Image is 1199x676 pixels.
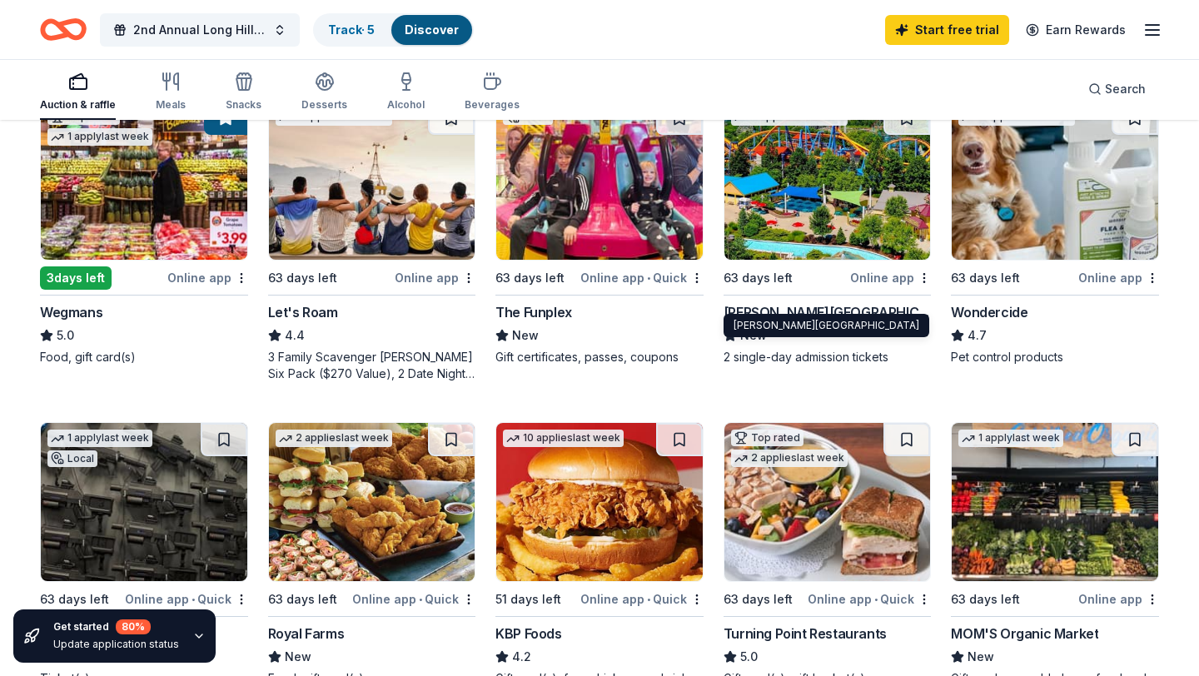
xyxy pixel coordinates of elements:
span: New [968,647,994,667]
div: Local [47,450,97,467]
div: 63 days left [268,268,337,288]
div: 1 apply last week [47,430,152,447]
div: Online app [1078,267,1159,288]
span: 4.7 [968,326,987,345]
img: Image for Turning Point Restaurants [724,423,931,581]
div: 2 single-day admission tickets [724,349,932,365]
span: 2nd Annual Long Hill Education Foundation Gala Fundraiser [133,20,266,40]
a: Discover [405,22,459,37]
span: 4.4 [285,326,305,345]
a: Image for Let's Roam2 applieslast week63 days leftOnline appLet's Roam4.43 Family Scavenger [PERS... [268,101,476,382]
span: New [285,647,311,667]
div: Online app [850,267,931,288]
div: 10 applies last week [503,430,624,447]
div: 51 days left [495,589,561,609]
a: Image for Wondercide6 applieslast week63 days leftOnline appWondercide4.7Pet control products [951,101,1159,365]
button: Snacks [226,65,261,120]
div: Let's Roam [268,302,338,322]
button: Desserts [301,65,347,120]
div: MOM'S Organic Market [951,624,1098,644]
button: Auction & raffle [40,65,116,120]
div: Online app Quick [580,267,704,288]
span: • [192,593,195,606]
button: Track· 5Discover [313,13,474,47]
span: 5.0 [57,326,74,345]
div: Online app Quick [352,589,475,609]
button: 2nd Annual Long Hill Education Foundation Gala Fundraiser [100,13,300,47]
img: Image for Dorney Park & Wildwater Kingdom [724,102,931,260]
div: Online app [1078,589,1159,609]
div: 63 days left [268,589,337,609]
div: 63 days left [495,268,565,288]
img: Image for Royal Farms [269,423,475,581]
div: Beverages [465,98,520,112]
div: [PERSON_NAME][GEOGRAPHIC_DATA] [724,314,929,337]
div: Wegmans [40,302,102,322]
button: Beverages [465,65,520,120]
a: Image for WegmansTop rated1 applylast week3days leftOnline appWegmans5.0Food, gift card(s) [40,101,248,365]
div: 2 applies last week [276,430,392,447]
span: New [512,326,539,345]
a: Image for The FunplexLocal63 days leftOnline app•QuickThe FunplexNewGift certificates, passes, co... [495,101,704,365]
div: Pet control products [951,349,1159,365]
div: 1 apply last week [958,430,1063,447]
img: Image for Tac Ops Laser Tag [41,423,247,581]
div: The Funplex [495,302,572,322]
div: 2 applies last week [731,450,848,467]
div: 63 days left [951,268,1020,288]
span: • [647,271,650,285]
span: 5.0 [740,647,758,667]
div: Alcohol [387,98,425,112]
div: Top rated [731,430,803,446]
div: Online app Quick [125,589,248,609]
div: Update application status [53,638,179,651]
img: Image for Let's Roam [269,102,475,260]
div: Royal Farms [268,624,345,644]
a: Track· 5 [328,22,375,37]
a: Start free trial [885,15,1009,45]
span: • [419,593,422,606]
div: 1 apply last week [47,128,152,146]
div: Online app Quick [808,589,931,609]
button: Meals [156,65,186,120]
div: 80 % [116,619,151,634]
span: 4.2 [512,647,531,667]
div: Meals [156,98,186,112]
div: 63 days left [40,589,109,609]
img: Image for MOM'S Organic Market [952,423,1158,581]
button: Alcohol [387,65,425,120]
div: Online app [167,267,248,288]
img: Image for The Funplex [496,102,703,260]
div: Wondercide [951,302,1027,322]
img: Image for Wondercide [952,102,1158,260]
div: Turning Point Restaurants [724,624,887,644]
div: 63 days left [951,589,1020,609]
div: 63 days left [724,268,793,288]
div: Food, gift card(s) [40,349,248,365]
div: 3 days left [40,266,112,290]
div: Online app Quick [580,589,704,609]
div: Get started [53,619,179,634]
a: Home [40,10,87,49]
div: Desserts [301,98,347,112]
div: Auction & raffle [40,98,116,112]
span: Search [1105,79,1146,99]
div: [PERSON_NAME][GEOGRAPHIC_DATA] [724,302,932,322]
div: Snacks [226,98,261,112]
img: Image for KBP Foods [496,423,703,581]
img: Image for Wegmans [41,102,247,260]
div: Gift certificates, passes, coupons [495,349,704,365]
button: Search [1075,72,1159,106]
div: Online app [395,267,475,288]
span: • [874,593,878,606]
div: KBP Foods [495,624,561,644]
a: Earn Rewards [1016,15,1136,45]
a: Image for Dorney Park & Wildwater Kingdom2 applieslast week63 days leftOnline app[PERSON_NAME][GE... [724,101,932,365]
div: 63 days left [724,589,793,609]
div: 3 Family Scavenger [PERSON_NAME] Six Pack ($270 Value), 2 Date Night Scavenger [PERSON_NAME] Two ... [268,349,476,382]
span: • [647,593,650,606]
